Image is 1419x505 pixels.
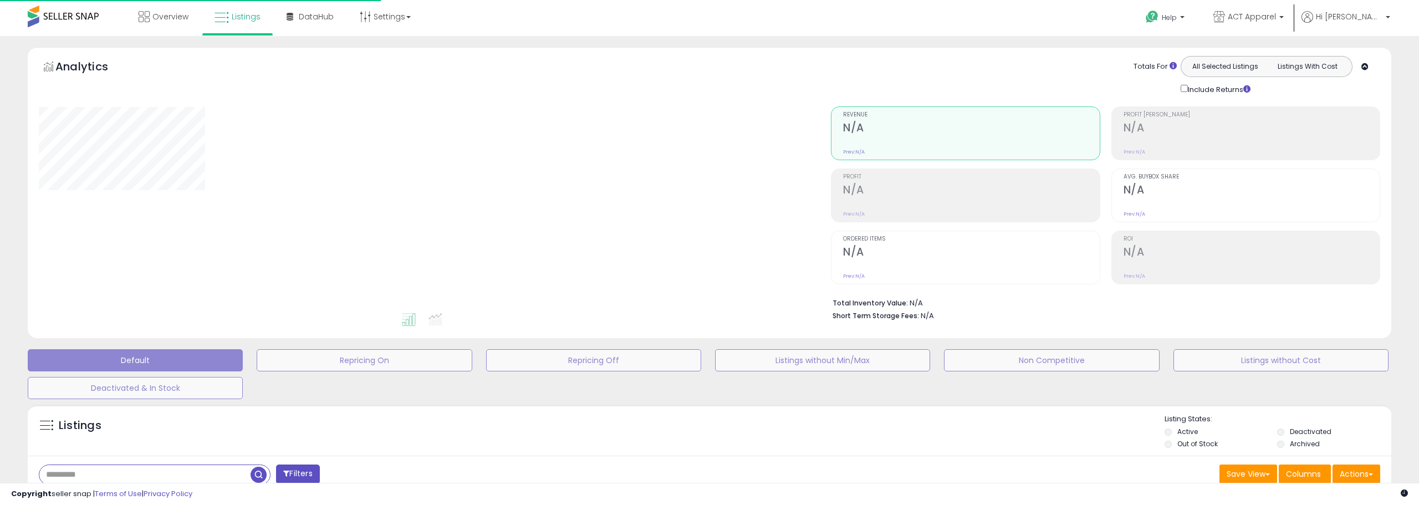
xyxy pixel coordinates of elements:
[843,183,1099,198] h2: N/A
[1134,62,1177,72] div: Totals For
[28,377,243,399] button: Deactivated & In Stock
[486,349,701,371] button: Repricing Off
[28,349,243,371] button: Default
[1137,2,1196,36] a: Help
[1316,11,1382,22] span: Hi [PERSON_NAME]
[1124,149,1145,155] small: Prev: N/A
[843,273,865,279] small: Prev: N/A
[833,298,908,308] b: Total Inventory Value:
[232,11,261,22] span: Listings
[1266,59,1349,74] button: Listings With Cost
[152,11,188,22] span: Overview
[715,349,930,371] button: Listings without Min/Max
[1124,121,1380,136] h2: N/A
[1172,83,1264,95] div: Include Returns
[1145,10,1159,24] i: Get Help
[1228,11,1276,22] span: ACT Apparel
[843,236,1099,242] span: Ordered Items
[843,121,1099,136] h2: N/A
[1301,11,1390,36] a: Hi [PERSON_NAME]
[1124,211,1145,217] small: Prev: N/A
[843,112,1099,118] span: Revenue
[833,295,1372,309] li: N/A
[1173,349,1389,371] button: Listings without Cost
[11,489,192,499] div: seller snap | |
[1124,183,1380,198] h2: N/A
[1124,246,1380,261] h2: N/A
[55,59,130,77] h5: Analytics
[1124,236,1380,242] span: ROI
[833,311,919,320] b: Short Term Storage Fees:
[299,11,334,22] span: DataHub
[843,174,1099,180] span: Profit
[11,488,52,499] strong: Copyright
[1162,13,1177,22] span: Help
[1124,112,1380,118] span: Profit [PERSON_NAME]
[1124,174,1380,180] span: Avg. Buybox Share
[921,310,934,321] span: N/A
[257,349,472,371] button: Repricing On
[1124,273,1145,279] small: Prev: N/A
[843,211,865,217] small: Prev: N/A
[843,149,865,155] small: Prev: N/A
[843,246,1099,261] h2: N/A
[944,349,1159,371] button: Non Competitive
[1184,59,1267,74] button: All Selected Listings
